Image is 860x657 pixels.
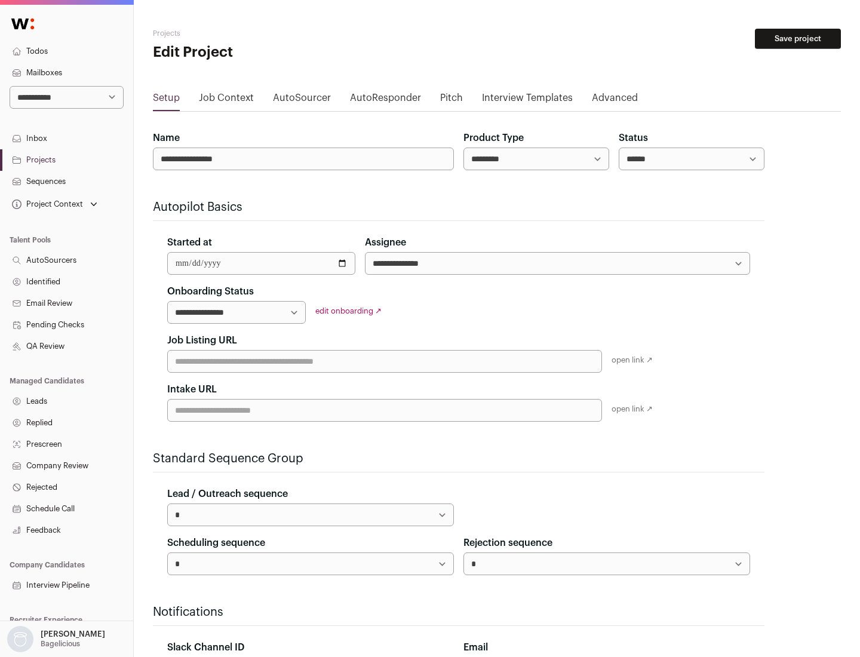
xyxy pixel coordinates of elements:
[5,626,107,652] button: Open dropdown
[440,91,463,110] a: Pitch
[153,91,180,110] a: Setup
[167,536,265,550] label: Scheduling sequence
[463,640,750,655] div: Email
[592,91,638,110] a: Advanced
[10,196,100,213] button: Open dropdown
[619,131,648,145] label: Status
[463,131,524,145] label: Product Type
[153,131,180,145] label: Name
[153,29,382,38] h2: Projects
[482,91,573,110] a: Interview Templates
[315,307,382,315] a: edit onboarding ↗
[273,91,331,110] a: AutoSourcer
[167,235,212,250] label: Started at
[167,284,254,299] label: Onboarding Status
[153,199,764,216] h2: Autopilot Basics
[41,630,105,639] p: [PERSON_NAME]
[463,536,552,550] label: Rejection sequence
[167,487,288,501] label: Lead / Outreach sequence
[365,235,406,250] label: Assignee
[167,640,244,655] label: Slack Channel ID
[5,12,41,36] img: Wellfound
[41,639,80,649] p: Bagelicious
[167,333,237,348] label: Job Listing URL
[199,91,254,110] a: Job Context
[167,382,217,397] label: Intake URL
[153,43,382,62] h1: Edit Project
[10,199,83,209] div: Project Context
[153,450,764,467] h2: Standard Sequence Group
[153,604,764,621] h2: Notifications
[755,29,841,49] button: Save project
[7,626,33,652] img: nopic.png
[350,91,421,110] a: AutoResponder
